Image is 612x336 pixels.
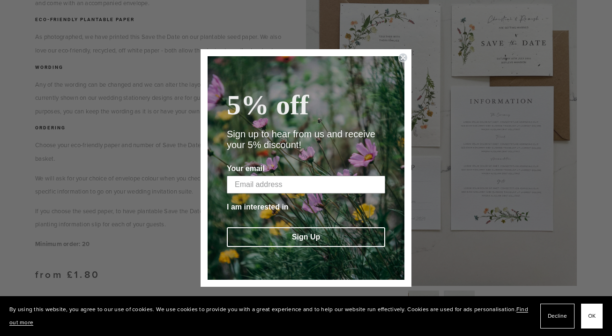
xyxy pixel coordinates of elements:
[9,303,531,329] p: By using this website, you agree to our use of cookies. We use cookies to provide you with a grea...
[227,176,385,194] input: Email address
[227,203,289,214] legend: I am interested in
[581,304,603,329] button: OK
[548,309,567,323] span: Decline
[227,164,385,176] label: Your email
[227,90,309,120] span: 5% off
[227,129,375,150] span: Sign up to hear from us and receive your 5% discount!
[398,53,408,62] button: Close dialog
[588,309,596,323] span: OK
[540,304,575,329] button: Decline
[227,227,385,247] button: Sign Up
